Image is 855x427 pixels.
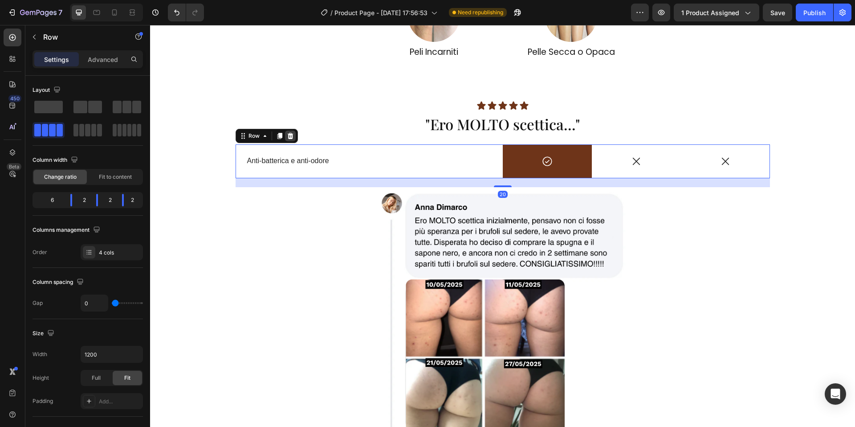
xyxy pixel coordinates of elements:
div: 20 [348,166,358,173]
div: Order [33,248,47,256]
button: Publish [796,4,833,21]
span: Need republishing [458,8,503,16]
span: Save [770,9,785,16]
div: Beta [7,163,21,170]
div: Gap [33,299,43,307]
button: 1 product assigned [674,4,759,21]
div: Padding [33,397,53,405]
p: 7 [58,7,62,18]
div: Row [97,107,111,115]
div: 4 cols [99,249,141,257]
span: Anti-batterica e anti-odore [97,132,179,140]
span: Fit [124,374,130,382]
p: Row [43,32,119,42]
input: Auto [81,295,108,311]
span: "Ero MOLTO scettica..." [275,89,430,109]
button: 7 [4,4,66,21]
div: 2 [105,194,115,206]
div: Height [33,374,49,382]
span: Full [92,374,101,382]
span: / [330,8,333,17]
span: Fit to content [99,173,132,181]
div: Add... [99,398,141,406]
div: Publish [803,8,826,17]
button: Save [763,4,792,21]
span: 1 product assigned [681,8,739,17]
div: Undo/Redo [168,4,204,21]
div: Column width [33,154,80,166]
span: Product Page - [DATE] 17:56:53 [334,8,427,17]
span: Change ratio [44,173,77,181]
img: gempages_581170626895544840-684ecad4-86f5-48bb-a5b2-b337b6b48e99.png [229,162,476,421]
div: Columns management [33,224,102,236]
div: Width [33,350,47,358]
div: 450 [8,95,21,102]
p: Advanced [88,55,118,64]
input: Auto [81,346,142,362]
div: 2 [131,194,141,206]
div: 2 [79,194,89,206]
iframe: Design area [150,25,855,427]
p: Settings [44,55,69,64]
div: Size [33,328,56,340]
div: Open Intercom Messenger [825,383,846,405]
div: 6 [34,194,63,206]
div: Layout [33,84,62,96]
div: Column spacing [33,276,85,288]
